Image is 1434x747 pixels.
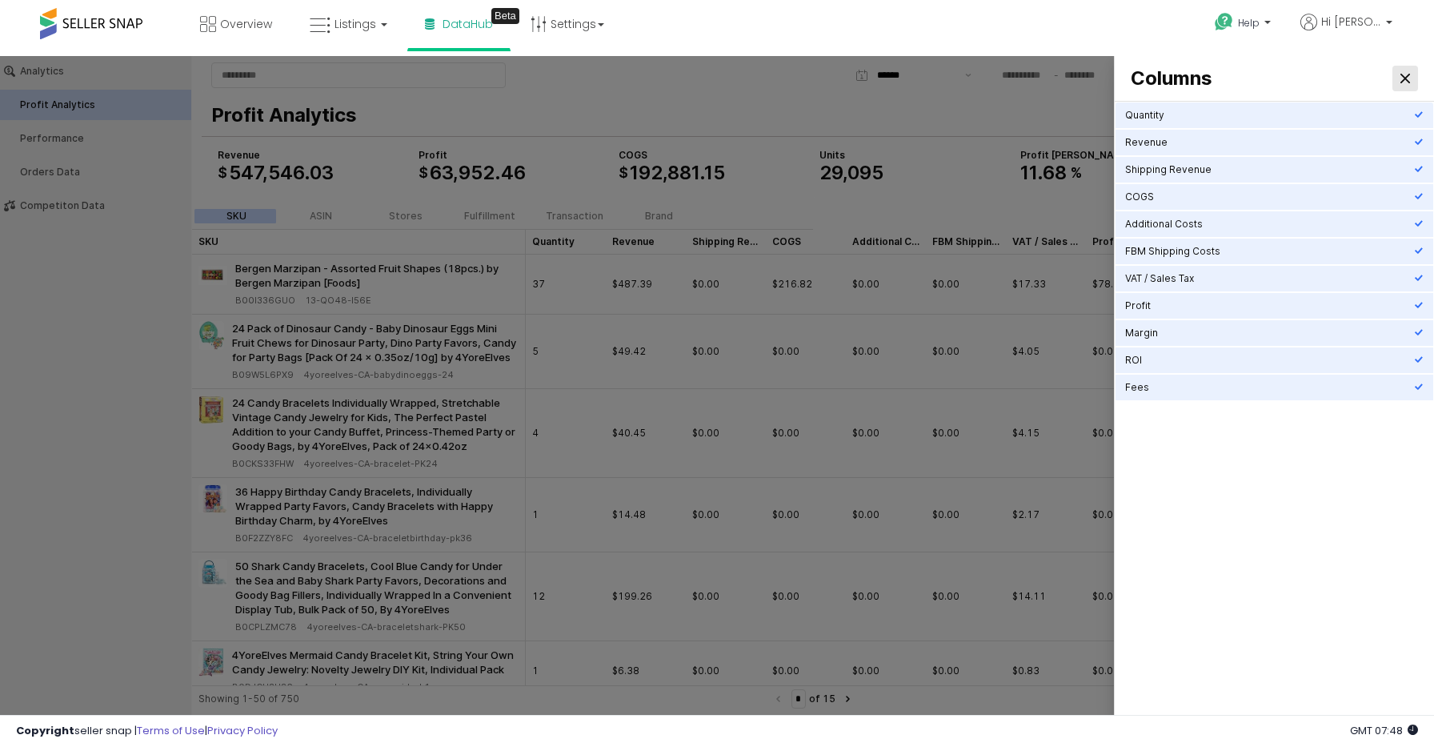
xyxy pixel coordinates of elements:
span: Help [1238,16,1260,30]
h3: Columns [1131,11,1343,34]
div: Margin [1125,271,1414,283]
div: FBM Shipping Costs [1125,189,1414,202]
div: Profit [1125,243,1414,256]
div: Fees [1125,325,1414,338]
div: Shipping Revenue [1125,107,1414,120]
button: Close [1392,10,1418,35]
span: DataHub [443,16,493,32]
div: VAT / Sales Tax [1125,216,1414,229]
div: ROI [1125,298,1414,311]
span: Hi [PERSON_NAME] [1321,14,1381,30]
span: Overview [220,16,272,32]
div: Quantity [1125,53,1414,66]
div: Select an option [1116,46,1433,663]
div: seller snap | | [16,724,278,739]
span: 2025-09-14 07:48 GMT [1350,723,1418,738]
div: Additional Costs [1125,162,1414,175]
div: Revenue [1125,80,1414,93]
a: Terms of Use [137,723,205,738]
i: Get Help [1214,12,1234,32]
a: Hi [PERSON_NAME] [1300,14,1392,50]
div: Tooltip anchor [491,8,519,24]
div: COGS [1125,135,1414,147]
span: Listings [334,16,376,32]
a: Privacy Policy [207,723,278,738]
strong: Copyright [16,723,74,738]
